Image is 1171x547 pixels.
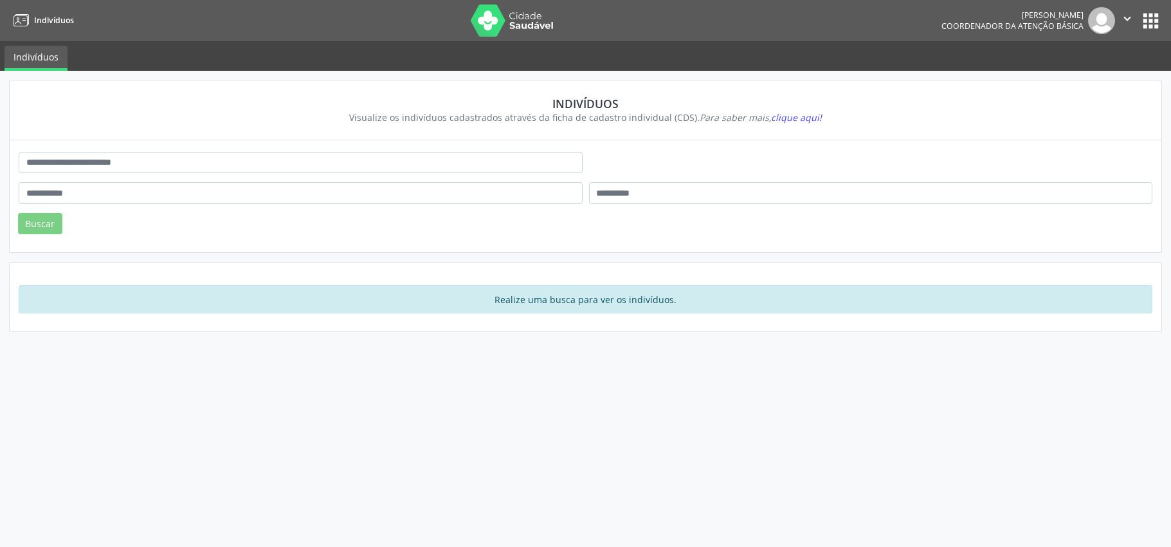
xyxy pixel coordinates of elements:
[28,97,1143,111] div: Indivíduos
[19,285,1152,313] div: Realize uma busca para ver os indivíduos.
[771,111,822,124] span: clique aqui!
[941,10,1084,21] div: [PERSON_NAME]
[9,10,74,31] a: Indivíduos
[1120,12,1134,26] i: 
[5,46,68,71] a: Indivíduos
[1139,10,1162,32] button: apps
[1088,7,1115,34] img: img
[700,111,822,124] i: Para saber mais,
[34,15,74,26] span: Indivíduos
[1115,7,1139,34] button: 
[28,111,1143,124] div: Visualize os indivíduos cadastrados através da ficha de cadastro individual (CDS).
[941,21,1084,32] span: Coordenador da Atenção Básica
[18,213,62,235] button: Buscar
